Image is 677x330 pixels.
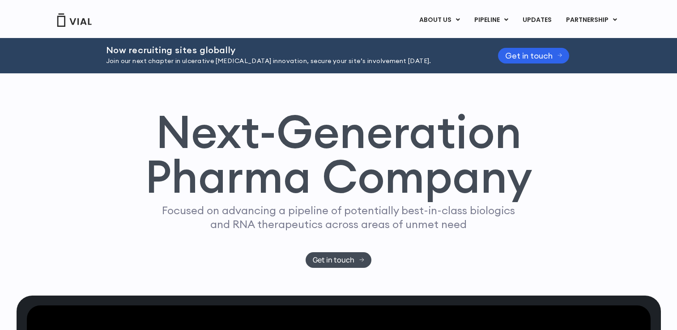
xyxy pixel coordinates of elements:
a: Get in touch [498,48,570,63]
a: UPDATES [515,13,558,28]
a: PIPELINEMenu Toggle [467,13,515,28]
span: Get in touch [313,257,354,263]
p: Join our next chapter in ulcerative [MEDICAL_DATA] innovation, secure your site’s involvement [DA... [106,56,476,66]
a: PARTNERSHIPMenu Toggle [559,13,624,28]
h1: Next-Generation Pharma Company [145,109,532,199]
span: Get in touch [505,52,553,59]
a: Get in touch [306,252,371,268]
a: ABOUT USMenu Toggle [412,13,467,28]
h2: Now recruiting sites globally [106,45,476,55]
img: Vial Logo [56,13,92,27]
p: Focused on advancing a pipeline of potentially best-in-class biologics and RNA therapeutics acros... [158,203,519,231]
